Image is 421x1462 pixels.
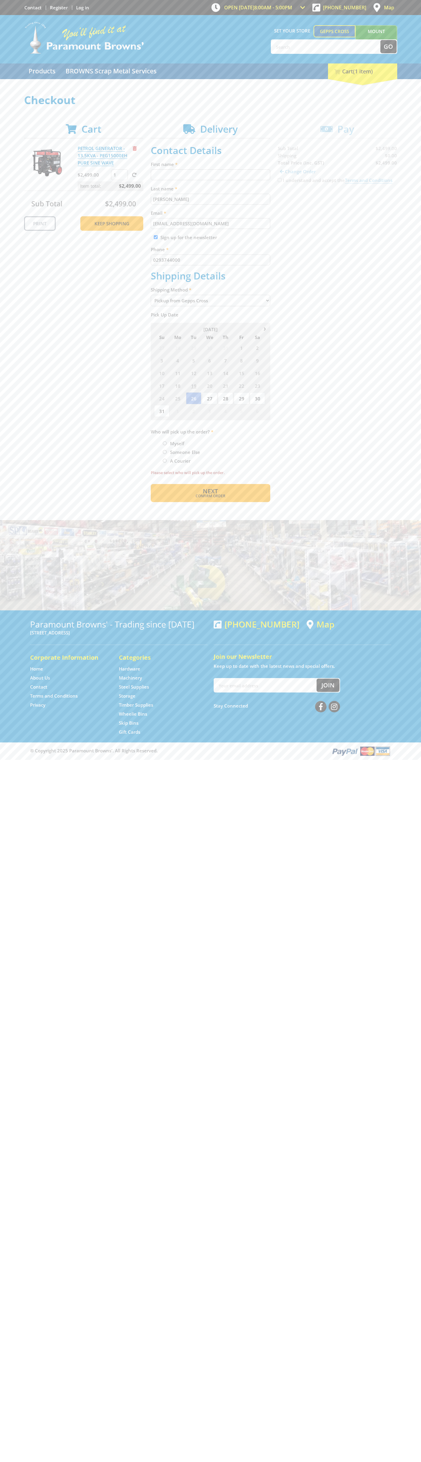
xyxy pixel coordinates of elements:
input: Search [271,40,380,53]
a: Keep Shopping [80,216,143,231]
label: Shipping Method [151,286,270,293]
p: $2,499.00 [78,171,110,178]
span: 28 [218,392,233,404]
a: Go to the BROWNS Scrap Metal Services page [61,63,161,79]
a: Go to the Hardware page [119,666,140,672]
a: Go to the Gift Cards page [119,729,140,735]
a: Go to the About Us page [30,675,50,681]
a: Go to the Contact page [30,684,47,690]
h5: Join our Newsletter [214,652,391,661]
span: Tu [186,333,201,341]
a: Log in [76,5,89,11]
span: $2,499.00 [119,181,141,190]
span: 2 [186,405,201,417]
h2: Shipping Details [151,270,270,282]
div: Stay Connected [214,699,340,713]
span: Th [218,333,233,341]
span: 29 [186,342,201,354]
span: 25 [170,392,185,404]
span: 20 [202,380,217,392]
label: Please select who will pick up the order. [151,469,270,476]
a: Go to the Products page [24,63,60,79]
span: 22 [234,380,249,392]
span: 4 [170,354,185,366]
img: Paramount Browns' [24,21,144,54]
span: 13 [202,367,217,379]
span: 30 [202,342,217,354]
span: 30 [250,392,265,404]
img: PETROL GENERATOR - 13.5KVA - PEG15000EH PURE SINE WAVE [30,145,66,181]
select: Please select a shipping method. [151,295,270,306]
span: Sa [250,333,265,341]
h5: Categories [119,653,196,662]
label: First name [151,161,270,168]
img: PayPal, Mastercard, Visa accepted [331,745,391,757]
span: [DATE] [203,326,218,332]
span: 14 [218,367,233,379]
a: Go to the Wheelie Bins page [119,711,147,717]
a: Go to the Privacy page [30,702,45,708]
p: Item total: [78,181,143,190]
input: Please enter your telephone number. [151,254,270,265]
a: PETROL GENERATOR - 13.5KVA - PEG15000EH PURE SINE WAVE [78,145,127,166]
span: 17 [154,380,169,392]
span: 4 [218,405,233,417]
label: Email [151,209,270,217]
span: Delivery [200,122,238,135]
label: Sign up for the newsletter [160,234,217,240]
span: We [202,333,217,341]
div: ® Copyright 2025 Paramount Browns'. All Rights Reserved. [24,745,397,757]
a: Go to the Machinery page [119,675,142,681]
span: 2 [250,342,265,354]
a: Print [24,216,56,231]
span: 23 [250,380,265,392]
a: Go to the Steel Supplies page [119,684,149,690]
a: Go to the Home page [30,666,43,672]
span: 11 [170,367,185,379]
span: 19 [186,380,201,392]
span: OPEN [DATE] [224,4,292,11]
input: Please enter your last name. [151,194,270,205]
input: Please select who will pick up the order. [163,441,167,445]
label: Who will pick up the order? [151,428,270,435]
span: 1 [234,342,249,354]
span: 16 [250,367,265,379]
input: Please enter your first name. [151,169,270,180]
p: [STREET_ADDRESS] [30,629,208,636]
label: Someone Else [168,447,202,457]
span: Cart [82,122,101,135]
span: Sub Total [31,199,62,208]
input: Please select who will pick up the order. [163,459,167,463]
span: 8:00am - 5:00pm [254,4,292,11]
input: Please enter your email address. [151,218,270,229]
span: 15 [234,367,249,379]
span: Mo [170,333,185,341]
span: 1 [170,405,185,417]
a: Go to the registration page [50,5,68,11]
span: 10 [154,367,169,379]
span: $2,499.00 [105,199,136,208]
span: 28 [170,342,185,354]
span: 3 [202,405,217,417]
a: Mount [PERSON_NAME] [355,25,397,48]
div: [PHONE_NUMBER] [214,619,299,629]
a: Gepps Cross [314,25,355,37]
label: Pick Up Date [151,311,270,318]
span: 29 [234,392,249,404]
h1: Checkout [24,94,397,106]
input: Your email address [214,679,317,692]
a: Go to the Timber Supplies page [119,702,153,708]
label: Phone [151,246,270,253]
label: Last name [151,185,270,192]
input: Please select who will pick up the order. [163,450,167,454]
button: Next Confirm order [151,484,270,502]
a: Go to the Contact page [24,5,42,11]
span: (1 item) [353,68,373,75]
span: 3 [154,354,169,366]
span: Fr [234,333,249,341]
span: 9 [250,354,265,366]
span: 27 [202,392,217,404]
a: Go to the Terms and Conditions page [30,693,78,699]
span: 31 [154,405,169,417]
h3: Paramount Browns' - Trading since [DATE] [30,619,208,629]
